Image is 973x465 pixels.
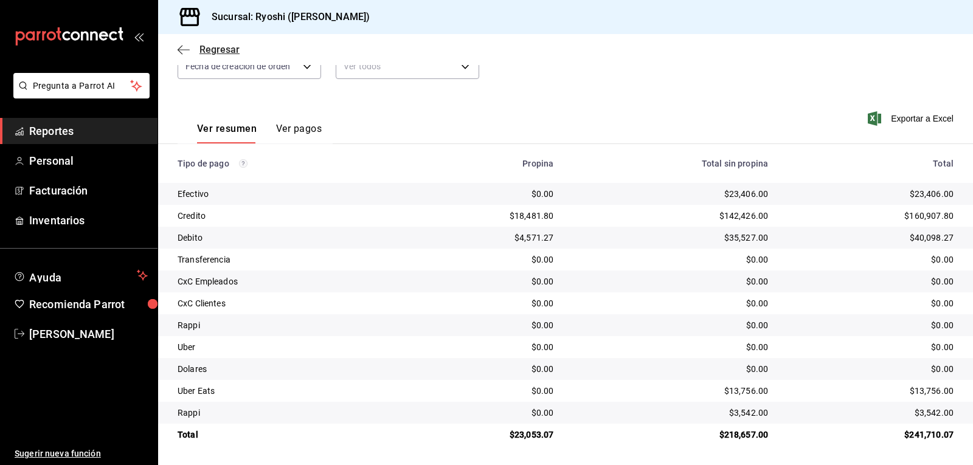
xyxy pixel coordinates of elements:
[178,363,395,375] div: Dolares
[415,159,554,168] div: Propina
[788,188,954,200] div: $23,406.00
[178,159,395,168] div: Tipo de pago
[573,429,768,441] div: $218,657.00
[199,44,240,55] span: Regresar
[573,363,768,375] div: $0.00
[573,385,768,397] div: $13,756.00
[788,159,954,168] div: Total
[202,10,370,24] h3: Sucursal: Ryoshi ([PERSON_NAME])
[788,407,954,419] div: $3,542.00
[197,123,257,143] button: Ver resumen
[573,210,768,222] div: $142,426.00
[415,232,554,244] div: $4,571.27
[415,210,554,222] div: $18,481.80
[573,341,768,353] div: $0.00
[178,429,395,441] div: Total
[29,182,148,199] span: Facturación
[336,53,479,79] div: Ver todos
[788,385,954,397] div: $13,756.00
[415,275,554,288] div: $0.00
[29,123,148,139] span: Reportes
[185,60,290,72] span: Fecha de creación de orden
[178,341,395,353] div: Uber
[178,275,395,288] div: CxC Empleados
[9,88,150,101] a: Pregunta a Parrot AI
[573,275,768,288] div: $0.00
[29,326,148,342] span: [PERSON_NAME]
[29,212,148,229] span: Inventarios
[415,429,554,441] div: $23,053.07
[29,296,148,312] span: Recomienda Parrot
[788,363,954,375] div: $0.00
[178,319,395,331] div: Rappi
[415,341,554,353] div: $0.00
[788,275,954,288] div: $0.00
[29,153,148,169] span: Personal
[788,232,954,244] div: $40,098.27
[178,232,395,244] div: Debito
[788,341,954,353] div: $0.00
[197,123,322,143] div: navigation tabs
[415,407,554,419] div: $0.00
[573,159,768,168] div: Total sin propina
[415,363,554,375] div: $0.00
[178,385,395,397] div: Uber Eats
[870,111,954,126] button: Exportar a Excel
[134,32,144,41] button: open_drawer_menu
[573,319,768,331] div: $0.00
[415,253,554,266] div: $0.00
[573,407,768,419] div: $3,542.00
[15,447,148,460] span: Sugerir nueva función
[415,297,554,309] div: $0.00
[13,73,150,98] button: Pregunta a Parrot AI
[178,44,240,55] button: Regresar
[415,385,554,397] div: $0.00
[276,123,322,143] button: Ver pagos
[788,253,954,266] div: $0.00
[29,268,132,283] span: Ayuda
[178,188,395,200] div: Efectivo
[788,429,954,441] div: $241,710.07
[178,407,395,419] div: Rappi
[788,297,954,309] div: $0.00
[573,232,768,244] div: $35,527.00
[33,80,131,92] span: Pregunta a Parrot AI
[415,188,554,200] div: $0.00
[573,297,768,309] div: $0.00
[573,253,768,266] div: $0.00
[178,210,395,222] div: Credito
[788,210,954,222] div: $160,907.80
[239,159,248,168] svg: Los pagos realizados con Pay y otras terminales son montos brutos.
[178,253,395,266] div: Transferencia
[573,188,768,200] div: $23,406.00
[415,319,554,331] div: $0.00
[788,319,954,331] div: $0.00
[178,297,395,309] div: CxC Clientes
